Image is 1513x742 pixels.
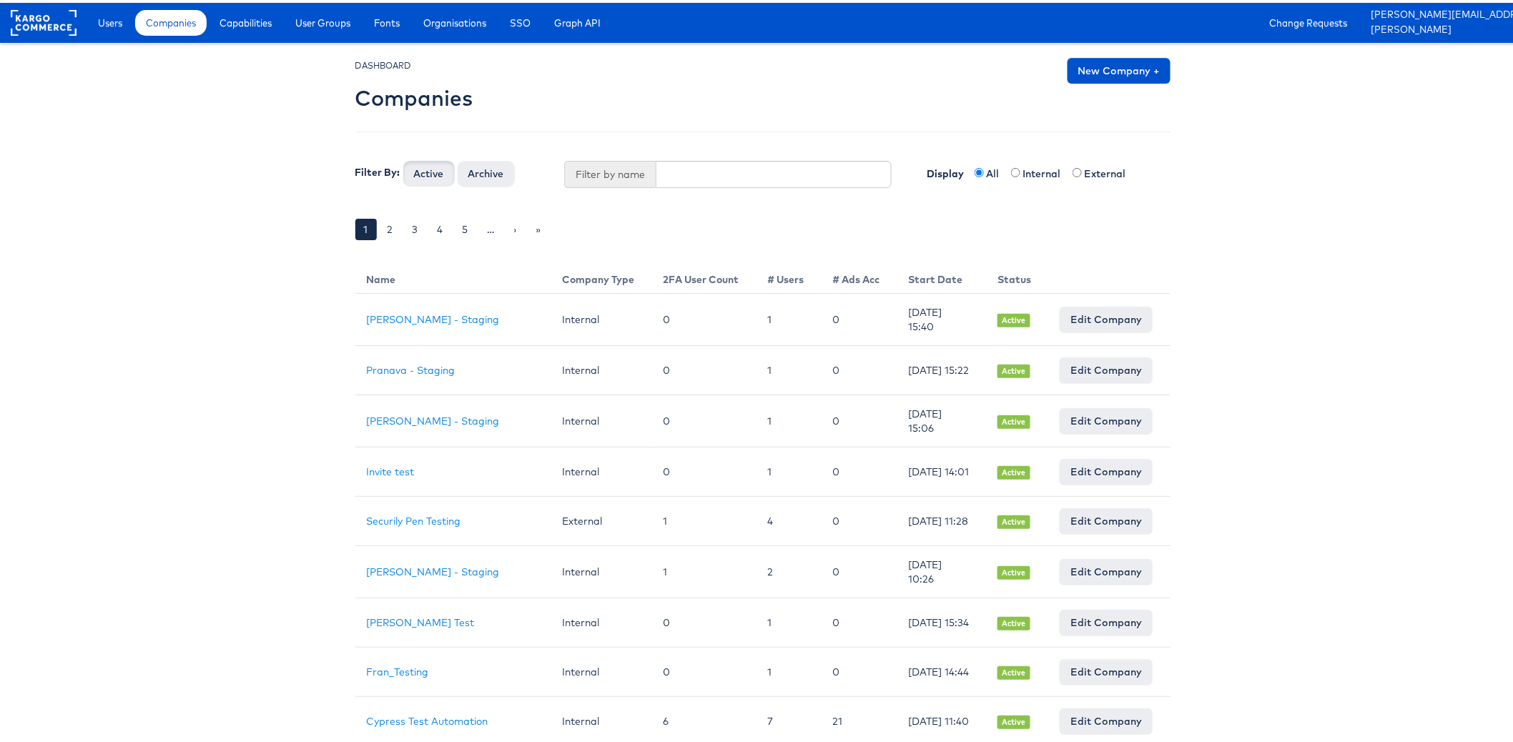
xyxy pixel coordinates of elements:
[651,291,756,343] td: 0
[821,258,897,291] th: # Ads Acc
[651,258,756,291] th: 2FA User Count
[355,57,412,68] small: DASHBOARD
[479,216,503,237] a: …
[355,84,473,107] h2: Companies
[1060,607,1153,633] a: Edit Company
[756,494,821,543] td: 4
[821,445,897,494] td: 0
[367,563,500,575] a: [PERSON_NAME] - Staging
[756,645,821,694] td: 1
[551,595,651,645] td: Internal
[651,645,756,694] td: 0
[98,13,122,27] span: Users
[551,494,651,543] td: External
[1060,656,1153,682] a: Edit Company
[821,543,897,595] td: 0
[506,216,526,237] a: ›
[1060,505,1153,531] a: Edit Company
[551,291,651,343] td: Internal
[295,13,350,27] span: User Groups
[997,563,1030,577] span: Active
[135,7,207,33] a: Companies
[997,412,1030,426] span: Active
[209,7,282,33] a: Capabilities
[821,291,897,343] td: 0
[355,162,400,177] label: Filter By:
[651,494,756,543] td: 1
[1259,7,1359,33] a: Change Requests
[374,13,400,27] span: Fonts
[997,713,1030,726] span: Active
[756,291,821,343] td: 1
[499,7,541,33] a: SSO
[756,595,821,645] td: 1
[551,258,651,291] th: Company Type
[821,494,897,543] td: 0
[1060,456,1153,482] a: Edit Company
[429,216,452,237] a: 4
[897,445,986,494] td: [DATE] 14:01
[756,258,821,291] th: # Users
[986,258,1048,291] th: Status
[528,216,550,237] a: »
[756,392,821,445] td: 1
[367,412,500,425] a: [PERSON_NAME] - Staging
[413,7,497,33] a: Organisations
[1060,706,1153,731] a: Edit Company
[897,343,986,392] td: [DATE] 15:22
[821,645,897,694] td: 0
[897,258,986,291] th: Start Date
[897,494,986,543] td: [DATE] 11:28
[355,216,377,237] a: 1
[651,343,756,392] td: 0
[220,13,272,27] span: Capabilities
[997,614,1030,628] span: Active
[997,463,1030,477] span: Active
[551,543,651,595] td: Internal
[367,462,415,475] a: Invite test
[821,595,897,645] td: 0
[367,712,488,725] a: Cypress Test Automation
[564,158,656,185] span: Filter by name
[913,158,972,178] label: Display
[367,663,429,676] a: Fran_Testing
[458,158,515,184] button: Archive
[551,343,651,392] td: Internal
[997,663,1030,677] span: Active
[1060,355,1153,380] a: Edit Company
[1085,164,1135,178] label: External
[543,7,611,33] a: Graph API
[363,7,410,33] a: Fonts
[651,392,756,445] td: 0
[997,311,1030,325] span: Active
[651,445,756,494] td: 0
[404,216,427,237] a: 3
[1023,164,1070,178] label: Internal
[897,595,986,645] td: [DATE] 15:34
[997,513,1030,526] span: Active
[897,392,986,445] td: [DATE] 15:06
[1068,55,1171,81] a: New Company +
[367,512,461,525] a: Securily Pen Testing
[367,361,455,374] a: Pranava - Staging
[367,613,475,626] a: [PERSON_NAME] Test
[510,13,531,27] span: SSO
[997,362,1030,375] span: Active
[821,392,897,445] td: 0
[897,543,986,595] td: [DATE] 10:26
[821,343,897,392] td: 0
[551,645,651,694] td: Internal
[897,291,986,343] td: [DATE] 15:40
[1060,405,1153,431] a: Edit Company
[551,445,651,494] td: Internal
[379,216,402,237] a: 2
[367,310,500,323] a: [PERSON_NAME] - Staging
[454,216,477,237] a: 5
[651,543,756,595] td: 1
[403,158,455,184] button: Active
[355,258,551,291] th: Name
[987,164,1008,178] label: All
[554,13,601,27] span: Graph API
[551,392,651,445] td: Internal
[756,543,821,595] td: 2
